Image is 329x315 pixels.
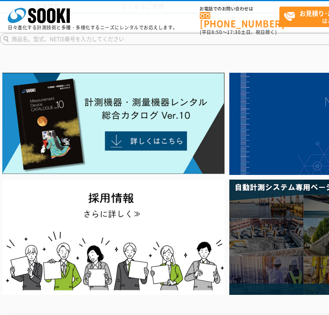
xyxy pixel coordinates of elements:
[200,12,279,28] a: [PHONE_NUMBER]
[2,180,225,295] img: SOOKI recruit
[211,29,222,36] span: 8:50
[8,25,178,30] p: 日々進化する計測技術と多種・多様化するニーズにレンタルでお応えします。
[2,73,225,175] img: Catalog Ver10
[200,29,277,36] span: (平日 ～ 土日、祝日除く)
[227,29,241,36] span: 17:30
[200,7,279,11] span: お電話でのお問い合わせは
